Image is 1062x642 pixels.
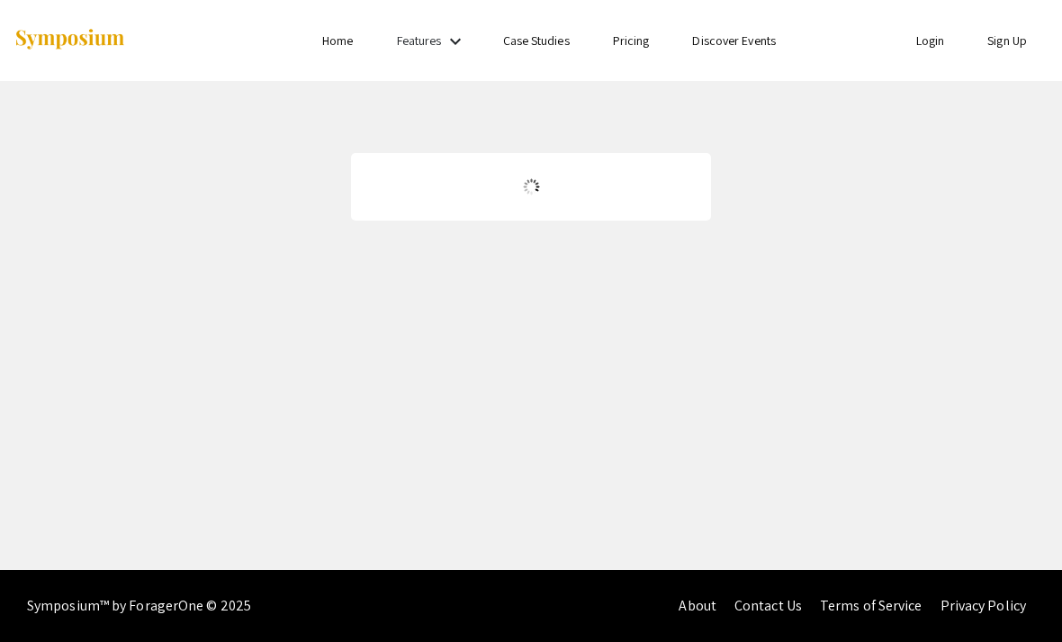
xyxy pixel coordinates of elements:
[445,31,466,52] mat-icon: Expand Features list
[503,32,570,49] a: Case Studies
[940,596,1026,615] a: Privacy Policy
[734,596,802,615] a: Contact Us
[322,32,353,49] a: Home
[820,596,922,615] a: Terms of Service
[916,32,945,49] a: Login
[692,32,776,49] a: Discover Events
[27,570,251,642] div: Symposium™ by ForagerOne © 2025
[613,32,650,49] a: Pricing
[987,32,1027,49] a: Sign Up
[516,171,547,203] img: Loading
[397,32,442,49] a: Features
[679,596,716,615] a: About
[13,28,126,52] img: Symposium by ForagerOne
